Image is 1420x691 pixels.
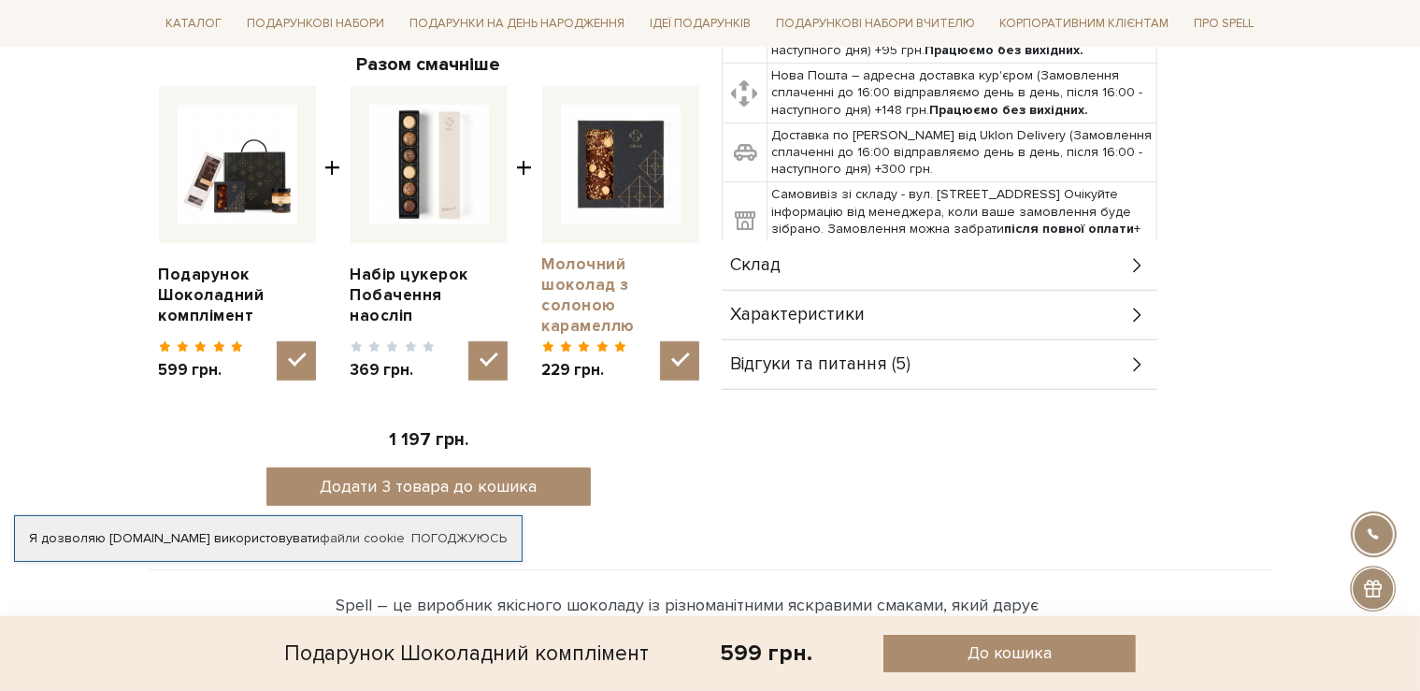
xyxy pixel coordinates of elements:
b: Працюємо без вихідних. [929,102,1088,118]
div: Я дозволяю [DOMAIN_NAME] використовувати [15,530,522,547]
a: файли cookie [320,530,405,546]
div: Разом смачніше [159,52,699,77]
span: Характеристики [731,307,866,324]
td: Самовивіз зі складу - вул. [STREET_ADDRESS] Очікуйте інформацію від менеджера, коли ваше замовлен... [767,182,1156,259]
span: + [517,86,533,381]
div: Подарунок Шоколадний комплімент [284,635,649,672]
a: Корпоративним клієнтам [993,9,1177,38]
span: До кошика [968,642,1053,664]
td: Доставка по [PERSON_NAME] від Uklon Delivery (Замовлення сплаченні до 16:00 відправляємо день в д... [767,122,1156,182]
button: До кошика [883,635,1136,672]
span: 1 197 грн. [389,429,468,451]
a: Ідеї подарунків [642,9,758,38]
a: Каталог [159,9,230,38]
span: 229 грн. [542,360,627,381]
b: Працюємо без вихідних. [925,42,1083,58]
a: Подарункові набори [239,9,392,38]
span: Відгуки та питання (5) [731,356,911,373]
a: Про Spell [1186,9,1261,38]
img: Молочний шоколад з солоною карамеллю [561,105,681,224]
td: Нова Пошта – адресна доставка кур'єром (Замовлення сплаченні до 16:00 відправляємо день в день, п... [767,64,1156,123]
a: Подарунки на День народження [402,9,632,38]
span: 369 грн. [351,360,436,381]
div: 599 грн. [720,639,812,668]
a: Молочний шоколад з солоною карамеллю [542,254,699,337]
img: Набір цукерок Побачення наосліп [369,105,489,224]
button: Додати 3 товара до кошика [266,468,591,506]
a: Погоджуюсь [411,530,507,547]
a: Подарункові набори Вчителю [768,7,983,39]
a: Набір цукерок Побачення наосліп [351,265,508,326]
span: 599 грн. [159,360,244,381]
a: Подарунок Шоколадний комплімент [159,265,316,326]
img: Подарунок Шоколадний комплімент [178,105,297,224]
span: Склад [731,257,782,274]
div: Spell – це виробник якісного шоколаду із різноманітними яскравими смаками, який дарує магію щедро... [337,593,1084,669]
span: + [325,86,341,381]
b: після повної оплати [1004,221,1134,237]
